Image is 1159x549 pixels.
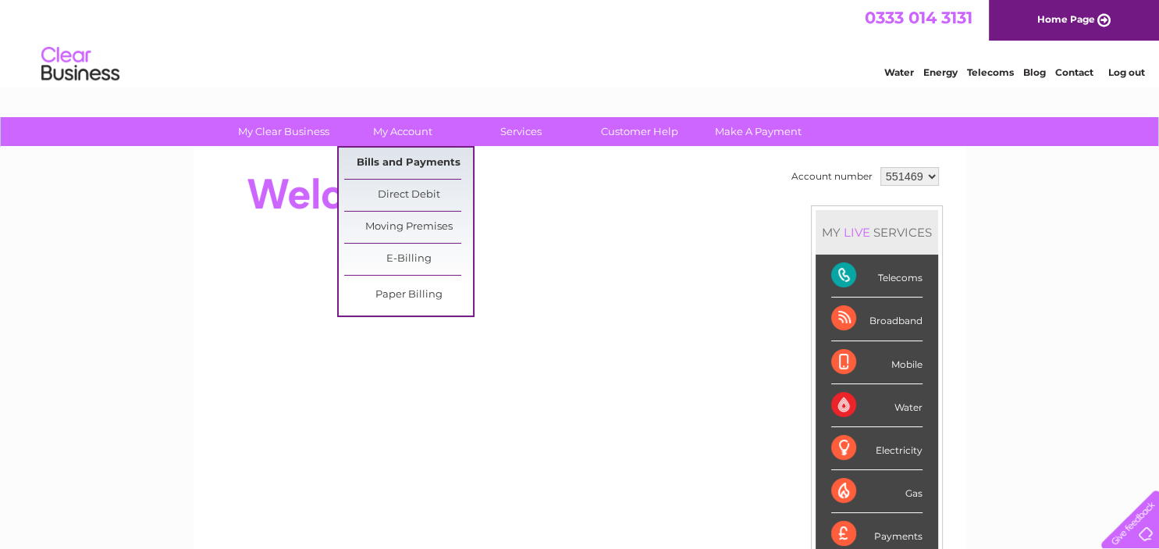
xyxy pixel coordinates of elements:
div: Mobile [831,341,923,384]
div: Clear Business is a trading name of Verastar Limited (registered in [GEOGRAPHIC_DATA] No. 3667643... [212,9,949,76]
div: LIVE [841,225,873,240]
a: Customer Help [575,117,704,146]
div: Electricity [831,427,923,470]
img: logo.png [41,41,120,88]
div: Water [831,384,923,427]
a: E-Billing [344,244,473,275]
div: Gas [831,470,923,513]
a: Blog [1023,66,1046,78]
a: Services [457,117,585,146]
a: Bills and Payments [344,148,473,179]
a: My Clear Business [219,117,348,146]
a: Telecoms [967,66,1014,78]
a: Paper Billing [344,280,473,311]
a: Make A Payment [694,117,823,146]
a: My Account [338,117,467,146]
a: Water [884,66,914,78]
a: Direct Debit [344,180,473,211]
a: 0333 014 3131 [865,8,972,27]
td: Account number [787,163,876,190]
div: MY SERVICES [816,210,938,255]
a: Energy [923,66,958,78]
a: Log out [1107,66,1144,78]
div: Broadband [831,298,923,340]
a: Contact [1055,66,1093,78]
div: Telecoms [831,255,923,298]
a: Moving Premises [344,212,473,243]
